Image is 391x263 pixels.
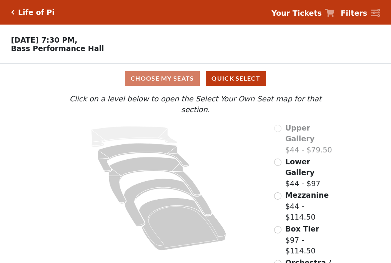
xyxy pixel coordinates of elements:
label: $97 - $114.50 [285,223,337,256]
a: Click here to go back to filters [11,10,15,15]
span: Box Tier [285,225,319,233]
a: Filters [341,8,380,19]
button: Quick Select [206,71,266,86]
strong: Filters [341,9,367,17]
label: $44 - $114.50 [285,190,337,223]
path: Orchestra / Parterre Circle - Seats Available: 36 [139,198,226,250]
strong: Your Tickets [271,9,322,17]
a: Your Tickets [271,8,334,19]
p: Click on a level below to open the Select Your Own Seat map for that section. [54,93,336,115]
path: Lower Gallery - Seats Available: 184 [98,143,189,172]
span: Upper Gallery [285,124,314,143]
label: $44 - $79.50 [285,122,337,155]
h5: Life of Pi [18,8,55,17]
path: Upper Gallery - Seats Available: 0 [92,126,178,147]
label: $44 - $97 [285,156,337,189]
span: Mezzanine [285,191,329,199]
span: Lower Gallery [285,157,314,177]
